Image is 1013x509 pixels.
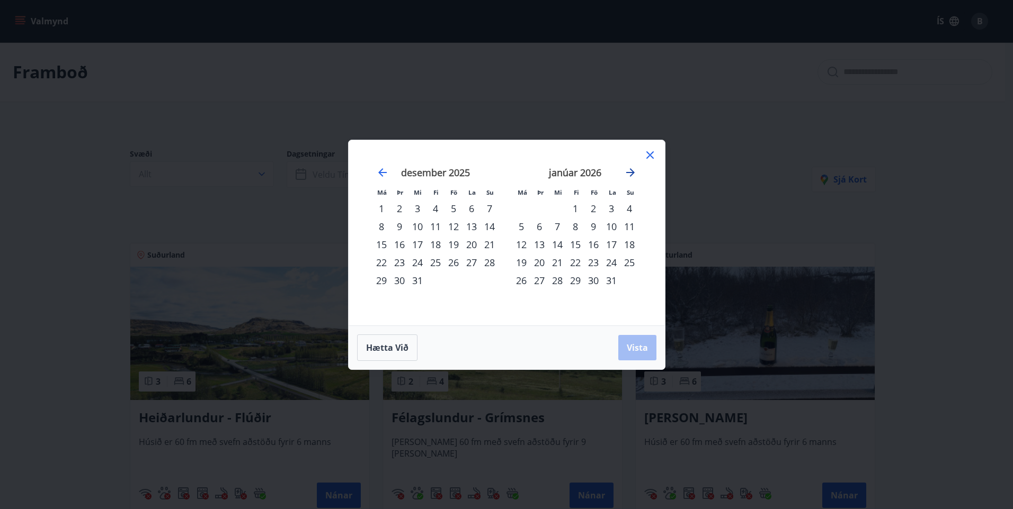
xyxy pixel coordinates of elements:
[445,253,463,271] div: 26
[566,271,584,289] div: 29
[463,253,481,271] div: 27
[518,188,527,196] small: Má
[530,271,548,289] td: Choose þriðjudagur, 27. janúar 2026 as your check-in date. It’s available.
[372,235,390,253] div: 15
[602,271,620,289] div: 31
[445,199,463,217] div: 5
[620,235,638,253] div: 18
[408,235,426,253] div: 17
[566,253,584,271] div: 22
[530,253,548,271] div: 20
[357,334,417,361] button: Hætta við
[548,271,566,289] div: 28
[481,199,499,217] div: 7
[548,217,566,235] div: 7
[584,271,602,289] td: Choose föstudagur, 30. janúar 2026 as your check-in date. It’s available.
[627,188,634,196] small: Su
[390,271,408,289] div: 30
[481,217,499,235] td: Choose sunnudagur, 14. desember 2025 as your check-in date. It’s available.
[620,217,638,235] div: 11
[584,253,602,271] td: Choose föstudagur, 23. janúar 2026 as your check-in date. It’s available.
[390,217,408,235] div: 9
[408,235,426,253] td: Choose miðvikudagur, 17. desember 2025 as your check-in date. It’s available.
[602,199,620,217] div: 3
[463,199,481,217] div: 6
[481,253,499,271] td: Choose sunnudagur, 28. desember 2025 as your check-in date. It’s available.
[445,217,463,235] td: Choose föstudagur, 12. desember 2025 as your check-in date. It’s available.
[530,217,548,235] div: 6
[512,271,530,289] div: 26
[481,235,499,253] div: 21
[372,253,390,271] div: 22
[602,253,620,271] td: Choose laugardagur, 24. janúar 2026 as your check-in date. It’s available.
[445,235,463,253] td: Choose föstudagur, 19. desember 2025 as your check-in date. It’s available.
[512,235,530,253] div: 12
[366,342,408,353] span: Hætta við
[548,253,566,271] div: 21
[450,188,457,196] small: Fö
[445,253,463,271] td: Choose föstudagur, 26. desember 2025 as your check-in date. It’s available.
[620,253,638,271] td: Choose sunnudagur, 25. janúar 2026 as your check-in date. It’s available.
[377,188,387,196] small: Má
[463,217,481,235] div: 13
[548,217,566,235] td: Choose miðvikudagur, 7. janúar 2026 as your check-in date. It’s available.
[548,235,566,253] div: 14
[486,188,494,196] small: Su
[530,235,548,253] td: Choose þriðjudagur, 13. janúar 2026 as your check-in date. It’s available.
[372,217,390,235] td: Choose mánudagur, 8. desember 2025 as your check-in date. It’s available.
[566,217,584,235] div: 8
[445,199,463,217] td: Choose föstudagur, 5. desember 2025 as your check-in date. It’s available.
[408,217,426,235] td: Choose miðvikudagur, 10. desember 2025 as your check-in date. It’s available.
[361,153,652,313] div: Calendar
[426,253,445,271] div: 25
[602,253,620,271] div: 24
[372,271,390,289] td: Choose mánudagur, 29. desember 2025 as your check-in date. It’s available.
[390,235,408,253] div: 16
[481,253,499,271] div: 28
[584,199,602,217] div: 2
[426,235,445,253] td: Choose fimmtudagur, 18. desember 2025 as your check-in date. It’s available.
[372,235,390,253] td: Choose mánudagur, 15. desember 2025 as your check-in date. It’s available.
[512,253,530,271] td: Choose mánudagur, 19. janúar 2026 as your check-in date. It’s available.
[566,271,584,289] td: Choose fimmtudagur, 29. janúar 2026 as your check-in date. It’s available.
[408,271,426,289] td: Choose miðvikudagur, 31. desember 2025 as your check-in date. It’s available.
[372,253,390,271] td: Choose mánudagur, 22. desember 2025 as your check-in date. It’s available.
[445,235,463,253] div: 19
[426,235,445,253] div: 18
[468,188,476,196] small: La
[512,217,530,235] div: 5
[566,199,584,217] td: Choose fimmtudagur, 1. janúar 2026 as your check-in date. It’s available.
[530,253,548,271] td: Choose þriðjudagur, 20. janúar 2026 as your check-in date. It’s available.
[512,235,530,253] td: Choose mánudagur, 12. janúar 2026 as your check-in date. It’s available.
[602,199,620,217] td: Choose laugardagur, 3. janúar 2026 as your check-in date. It’s available.
[401,166,470,179] strong: desember 2025
[512,271,530,289] td: Choose mánudagur, 26. janúar 2026 as your check-in date. It’s available.
[390,253,408,271] div: 23
[481,235,499,253] td: Choose sunnudagur, 21. desember 2025 as your check-in date. It’s available.
[433,188,439,196] small: Fi
[537,188,544,196] small: Þr
[549,166,601,179] strong: janúar 2026
[376,166,389,179] div: Move backward to switch to the previous month.
[530,271,548,289] div: 27
[426,199,445,217] td: Choose fimmtudagur, 4. desember 2025 as your check-in date. It’s available.
[554,188,562,196] small: Mi
[426,217,445,235] div: 11
[372,199,390,217] td: Choose mánudagur, 1. desember 2025 as your check-in date. It’s available.
[463,235,481,253] td: Choose laugardagur, 20. desember 2025 as your check-in date. It’s available.
[620,253,638,271] div: 25
[620,235,638,253] td: Choose sunnudagur, 18. janúar 2026 as your check-in date. It’s available.
[566,199,584,217] div: 1
[620,199,638,217] div: 4
[602,217,620,235] div: 10
[609,188,616,196] small: La
[620,199,638,217] td: Choose sunnudagur, 4. janúar 2026 as your check-in date. It’s available.
[512,253,530,271] div: 19
[408,271,426,289] div: 31
[624,166,637,179] div: Move forward to switch to the next month.
[584,235,602,253] div: 16
[481,199,499,217] td: Choose sunnudagur, 7. desember 2025 as your check-in date. It’s available.
[602,235,620,253] div: 17
[591,188,598,196] small: Fö
[620,217,638,235] td: Choose sunnudagur, 11. janúar 2026 as your check-in date. It’s available.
